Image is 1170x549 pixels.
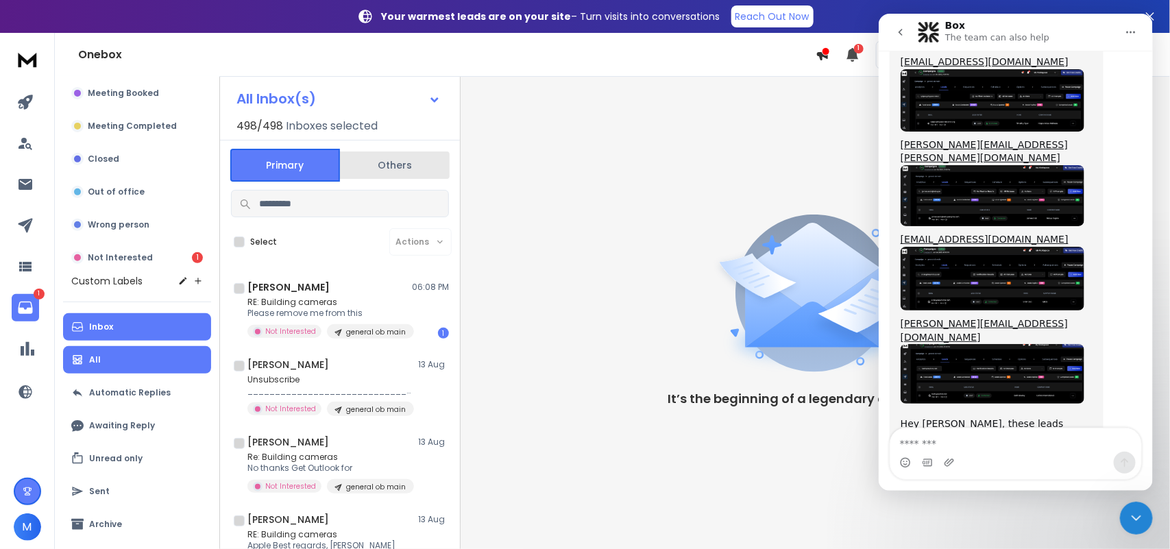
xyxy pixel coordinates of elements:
p: Please remove me from this [247,308,412,319]
button: Upload attachment [65,443,76,454]
p: 1 [34,289,45,300]
button: Send a message… [235,438,257,460]
p: Reach Out Now [735,10,809,23]
button: M [14,513,41,541]
p: 13 Aug [418,437,449,448]
button: Closed [63,145,211,173]
p: Archive [89,519,122,530]
p: No thanks Get Outlook for [247,463,412,474]
span: 498 / 498 [236,118,283,134]
button: Awaiting Reply [63,412,211,439]
button: Unread only [63,445,211,472]
a: [PERSON_NAME][EMAIL_ADDRESS][DOMAIN_NAME] [22,304,189,329]
h3: Inboxes selected [286,118,378,134]
button: Wrong person [63,211,211,239]
button: All Inbox(s) [226,85,452,112]
p: 13 Aug [418,359,449,370]
p: Unsubscribe [247,374,412,385]
label: Select [250,236,277,247]
button: Not Interested1 [63,244,211,271]
a: Reach Out Now [731,5,814,27]
p: ________________________________ From: [PERSON_NAME] Sent: [247,385,412,396]
a: [EMAIL_ADDRESS][DOMAIN_NAME] [22,42,190,53]
button: Archive [63,511,211,538]
p: general ob main [346,482,406,492]
p: Not Interested [88,252,153,263]
img: logo [14,47,41,72]
p: Closed [88,154,119,164]
p: 06:08 PM [412,282,449,293]
a: [EMAIL_ADDRESS][DOMAIN_NAME] [22,220,190,231]
p: – Turn visits into conversations [382,10,720,23]
p: RE: Building cameras [247,297,412,308]
p: Wrong person [88,219,149,230]
button: Others [340,150,450,180]
a: 1 [12,294,39,321]
div: 1 [192,252,203,263]
button: Gif picker [43,443,54,454]
button: Emoji picker [21,443,32,454]
p: Meeting Completed [88,121,177,132]
textarea: Message… [12,415,263,438]
p: Unread only [89,453,143,464]
p: RE: Building cameras [247,529,412,540]
iframe: Intercom live chat [1120,502,1153,535]
p: Automatic Replies [89,387,171,398]
button: Primary [230,149,340,182]
button: All [63,346,211,374]
p: Not Interested [265,326,316,337]
p: Re: Building cameras [247,452,412,463]
div: Hey [PERSON_NAME], these leads seem to already exist in the campaign hence they don't seem to be ... [22,404,214,457]
h1: [PERSON_NAME] [247,280,330,294]
a: [PERSON_NAME][EMAIL_ADDRESS][PERSON_NAME][DOMAIN_NAME] [22,125,189,150]
h1: [PERSON_NAME] [247,358,329,371]
p: Not Interested [265,481,316,491]
button: Automatic Replies [63,379,211,406]
button: Inbox [63,313,211,341]
h1: [PERSON_NAME] [247,435,329,449]
p: It’s the beginning of a legendary conversation [668,389,963,408]
h1: Onebox [78,47,816,63]
p: Sent [89,486,110,497]
div: 1 [438,328,449,339]
button: Meeting Completed [63,112,211,140]
strong: Your warmest leads are on your site [382,10,572,23]
button: Sent [63,478,211,505]
h1: [PERSON_NAME] [247,513,329,526]
p: general ob main [346,404,406,415]
button: Out of office [63,178,211,206]
p: Not Interested [265,404,316,414]
p: All [89,354,101,365]
h3: Custom Labels [71,274,143,288]
h1: All Inbox(s) [236,92,316,106]
button: Meeting Booked [63,80,211,107]
p: Out of office [88,186,145,197]
p: Inbox [89,321,113,332]
p: Meeting Booked [88,88,159,99]
p: 13 Aug [418,514,449,525]
p: general ob main [346,327,406,337]
iframe: Intercom live chat [879,14,1153,491]
p: Awaiting Reply [89,420,155,431]
span: 1 [854,44,864,53]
